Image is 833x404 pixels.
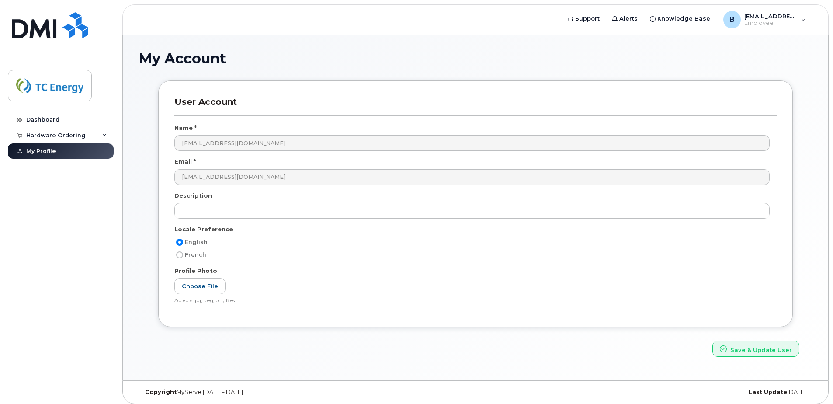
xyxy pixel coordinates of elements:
[185,251,206,258] span: French
[174,225,233,233] label: Locale Preference
[174,192,212,200] label: Description
[174,124,197,132] label: Name *
[174,97,777,115] h3: User Account
[712,341,799,357] button: Save & Update User
[176,251,183,258] input: French
[176,239,183,246] input: English
[174,267,217,275] label: Profile Photo
[174,157,196,166] label: Email *
[749,389,787,395] strong: Last Update
[174,298,770,304] div: Accepts jpg, jpeg, png files
[174,278,226,294] label: Choose File
[145,389,177,395] strong: Copyright
[139,51,812,66] h1: My Account
[185,239,208,245] span: English
[139,389,363,396] div: MyServe [DATE]–[DATE]
[588,389,812,396] div: [DATE]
